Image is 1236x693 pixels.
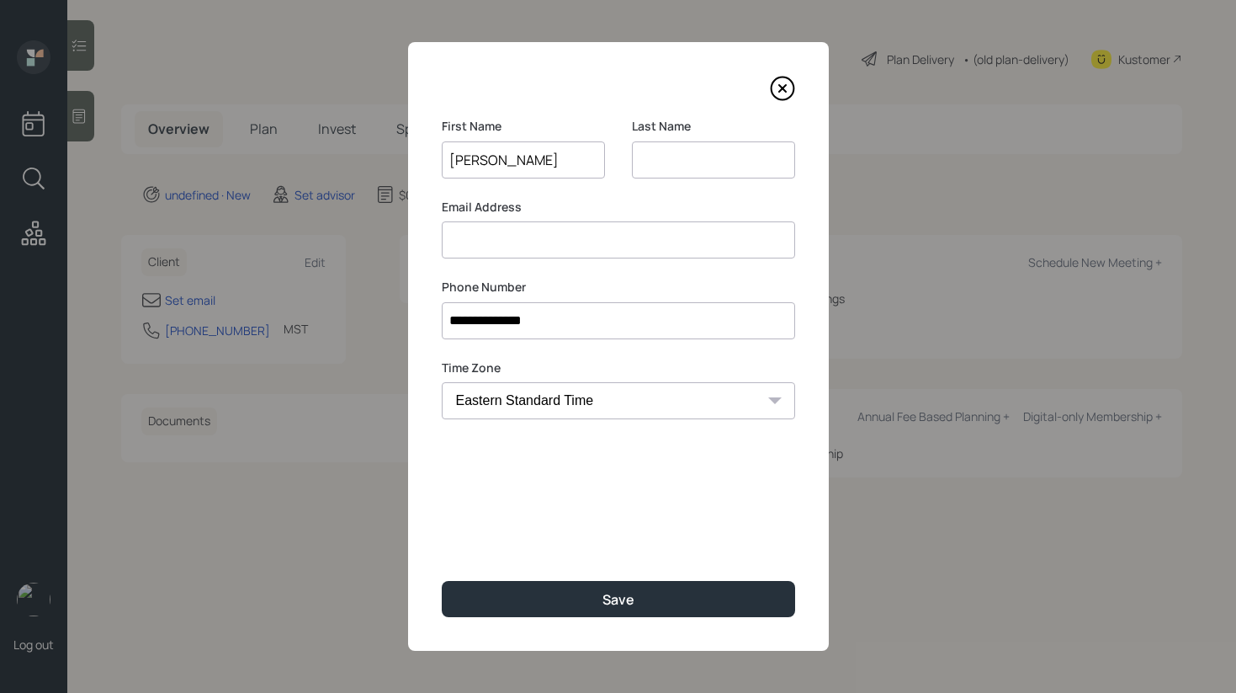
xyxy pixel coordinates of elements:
label: Email Address [442,199,795,216]
label: Last Name [632,118,795,135]
button: Save [442,581,795,617]
div: Save [602,590,634,609]
label: Time Zone [442,360,795,376]
label: Phone Number [442,279,795,296]
label: First Name [442,118,605,135]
